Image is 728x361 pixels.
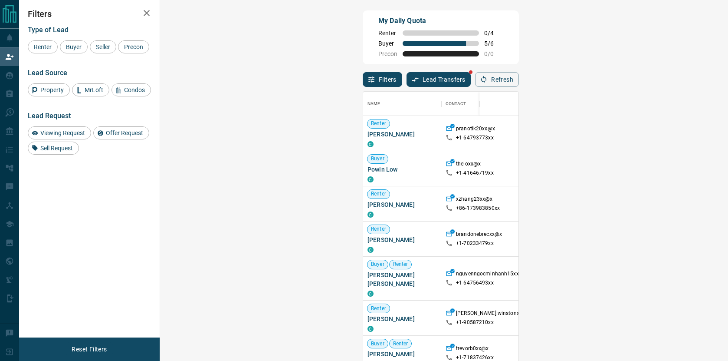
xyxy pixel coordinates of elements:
span: [PERSON_NAME] [367,315,437,323]
div: Precon [118,40,149,53]
p: pranotik20xx@x [456,125,495,134]
p: +1- 41646719xx [456,169,494,177]
span: Renter [367,120,390,127]
div: Viewing Request [28,126,91,139]
p: theloxx@x [456,160,481,169]
button: Filters [363,72,402,87]
div: Contact [446,92,466,116]
span: Buyer [378,40,397,47]
span: Condos [121,86,148,93]
span: Buyer [367,155,388,162]
div: Property [28,83,70,96]
span: Buyer [367,261,388,268]
span: Precon [378,50,397,57]
p: +1- 90587210xx [456,319,494,326]
span: Renter [31,43,55,50]
span: Offer Request [103,129,146,136]
div: Sell Request [28,142,79,155]
p: trevorb0xx@x [456,345,489,354]
p: brandonebrecxx@x [456,231,502,240]
div: Renter [28,40,58,53]
span: Viewing Request [37,129,88,136]
span: Precon [121,43,146,50]
span: Powin Low [367,165,437,174]
button: Reset Filters [66,342,112,357]
span: Buyer [367,340,388,348]
p: +1- 70233479xx [456,240,494,247]
span: [PERSON_NAME] [367,350,437,358]
span: Renter [367,225,390,233]
span: [PERSON_NAME] [367,130,437,139]
p: nguyenngocminhanh15xx@x [456,270,526,279]
div: condos.ca [367,141,374,147]
span: MrLoft [82,86,106,93]
div: condos.ca [367,247,374,253]
div: Buyer [60,40,88,53]
div: Name [363,92,441,116]
div: Condos [111,83,151,96]
div: condos.ca [367,326,374,332]
span: Renter [390,261,412,268]
span: Renter [390,340,412,348]
div: Name [367,92,380,116]
p: +1- 64793773xx [456,134,494,142]
p: xzhang23xx@x [456,195,493,205]
span: 0 / 4 [484,30,503,36]
div: condos.ca [367,212,374,218]
span: 5 / 6 [484,40,503,47]
span: [PERSON_NAME] [PERSON_NAME] [367,271,437,288]
h2: Filters [28,9,151,19]
div: Offer Request [93,126,149,139]
div: MrLoft [72,83,109,96]
span: [PERSON_NAME] [367,200,437,209]
p: +86- 173983850xx [456,205,500,212]
span: Renter [378,30,397,36]
span: Seller [93,43,113,50]
span: Property [37,86,67,93]
div: Seller [90,40,116,53]
div: condos.ca [367,176,374,182]
div: Contact [441,92,511,116]
span: Buyer [63,43,85,50]
button: Lead Transfers [407,72,471,87]
span: Lead Source [28,69,67,77]
span: Sell Request [37,145,76,152]
div: condos.ca [367,291,374,297]
span: Lead Request [28,112,71,120]
span: [PERSON_NAME] [367,235,437,244]
span: Type of Lead [28,26,69,34]
span: 0 / 0 [484,50,503,57]
span: Renter [367,305,390,312]
p: My Daily Quota [378,16,503,26]
p: [PERSON_NAME].winstonxx@x [456,310,529,319]
button: Refresh [475,72,519,87]
p: +1- 64756493xx [456,279,494,287]
span: Renter [367,190,390,198]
